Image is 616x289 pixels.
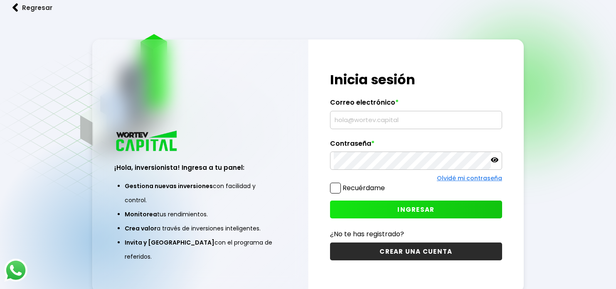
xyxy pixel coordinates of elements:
img: logo_wortev_capital [114,130,180,154]
label: Recuérdame [342,183,385,193]
span: Invita y [GEOGRAPHIC_DATA] [125,238,214,247]
img: flecha izquierda [12,3,18,12]
li: tus rendimientos. [125,207,276,221]
a: Olvidé mi contraseña [437,174,502,182]
h3: ¡Hola, inversionista! Ingresa a tu panel: [114,163,286,172]
li: con el programa de referidos. [125,235,276,264]
span: Crea valor [125,224,157,233]
span: INGRESAR [397,205,434,214]
h1: Inicia sesión [330,70,502,90]
a: ¿No te has registrado?CREAR UNA CUENTA [330,229,502,260]
p: ¿No te has registrado? [330,229,502,239]
li: con facilidad y control. [125,179,276,207]
input: hola@wortev.capital [334,111,498,129]
li: a través de inversiones inteligentes. [125,221,276,235]
button: INGRESAR [330,201,502,218]
button: CREAR UNA CUENTA [330,242,502,260]
label: Correo electrónico [330,98,502,111]
img: logos_whatsapp-icon.242b2217.svg [4,259,27,282]
span: Gestiona nuevas inversiones [125,182,213,190]
span: Monitorea [125,210,157,218]
label: Contraseña [330,140,502,152]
